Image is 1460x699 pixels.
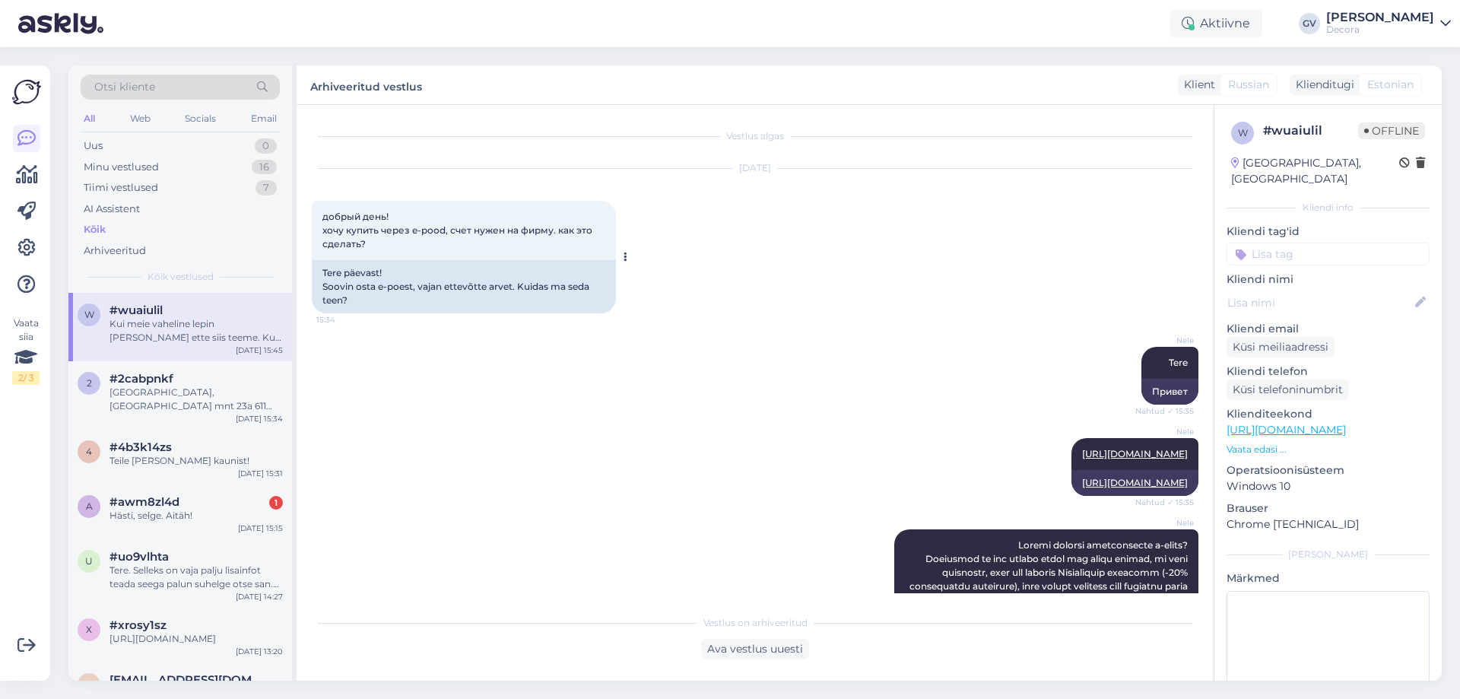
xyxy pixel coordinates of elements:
[1135,497,1194,508] span: Nähtud ✓ 15:35
[1227,337,1335,357] div: Küsi meiliaadressi
[252,160,277,175] div: 16
[84,160,159,175] div: Minu vestlused
[86,624,92,635] span: x
[1299,13,1320,34] div: GV
[255,180,277,195] div: 7
[109,495,179,509] span: #awm8zl4d
[1227,380,1349,400] div: Küsi telefoninumbrit
[703,616,808,630] span: Vestlus on arhiveeritud
[1141,379,1198,405] div: Привет
[269,496,283,510] div: 1
[255,138,277,154] div: 0
[84,309,94,320] span: w
[1082,477,1188,488] a: [URL][DOMAIN_NAME]
[109,564,283,591] div: Tere. Selleks on vaja palju lisainfot teada seega palun suhelge otse san. teh osakonnaga 523 8424
[1135,405,1194,417] span: Nähtud ✓ 15:35
[87,377,92,389] span: 2
[1082,448,1188,459] a: [URL][DOMAIN_NAME]
[1227,321,1430,337] p: Kliendi email
[148,270,214,284] span: Kõik vestlused
[12,316,40,385] div: Vaata siia
[84,222,106,237] div: Kõik
[322,211,595,249] span: добрый день! хочу купить через e-pood, счет нужен на фирму. как это сделать?
[1367,77,1414,93] span: Estonian
[1227,500,1430,516] p: Brauser
[1263,122,1358,140] div: # wuaiulil
[109,454,283,468] div: Teile [PERSON_NAME] kaunist!
[109,550,169,564] span: #uo9vlhta
[1227,364,1430,380] p: Kliendi telefon
[1227,406,1430,422] p: Klienditeekond
[1227,294,1412,311] input: Lisa nimi
[81,109,98,129] div: All
[310,75,422,95] label: Arhiveeritud vestlus
[312,161,1198,175] div: [DATE]
[316,314,373,326] span: 15:34
[236,413,283,424] div: [DATE] 15:34
[109,386,283,413] div: [GEOGRAPHIC_DATA], [GEOGRAPHIC_DATA] mnt 23a 611 [GEOGRAPHIC_DATA], [GEOGRAPHIC_DATA][PERSON_NAME...
[109,509,283,523] div: Hästi, selge. Aitäh!
[109,632,283,646] div: [URL][DOMAIN_NAME]
[12,371,40,385] div: 2 / 3
[85,555,93,567] span: u
[1227,570,1430,586] p: Märkmed
[109,440,172,454] span: #4b3k14zs
[1227,516,1430,532] p: Chrome [TECHNICAL_ID]
[1231,155,1399,187] div: [GEOGRAPHIC_DATA], [GEOGRAPHIC_DATA]
[109,317,283,345] div: Kui meie vaheline lepin [PERSON_NAME] ette siis teeme. Kui meie vahel lepingut [DEMOGRAPHIC_DATA]...
[109,303,163,317] span: #wuaiulil
[1170,10,1262,37] div: Aktiivne
[1227,224,1430,240] p: Kliendi tag'id
[84,180,158,195] div: Tiimi vestlused
[236,345,283,356] div: [DATE] 15:45
[182,109,219,129] div: Socials
[1290,77,1354,93] div: Klienditugi
[1227,201,1430,214] div: Kliendi info
[701,639,809,659] div: Ava vestlus uuesti
[109,673,268,687] span: renepint73@gmail.com
[236,591,283,602] div: [DATE] 14:27
[236,646,283,657] div: [DATE] 13:20
[86,446,92,457] span: 4
[84,138,103,154] div: Uus
[1227,272,1430,288] p: Kliendi nimi
[1326,11,1434,24] div: [PERSON_NAME]
[1137,517,1194,529] span: Nele
[1227,478,1430,494] p: Windows 10
[94,79,155,95] span: Otsi kliente
[1227,462,1430,478] p: Operatsioonisüsteem
[1137,335,1194,346] span: Nele
[12,78,41,106] img: Askly Logo
[1238,127,1248,138] span: w
[109,372,173,386] span: #2cabpnkf
[84,202,140,217] div: AI Assistent
[1227,243,1430,265] input: Lisa tag
[238,468,283,479] div: [DATE] 15:31
[86,678,93,690] span: r
[312,129,1198,143] div: Vestlus algas
[1169,357,1188,368] span: Tere
[1326,11,1451,36] a: [PERSON_NAME]Decora
[1358,122,1425,139] span: Offline
[1178,77,1215,93] div: Klient
[127,109,154,129] div: Web
[109,618,167,632] span: #xrosy1sz
[1227,423,1346,437] a: [URL][DOMAIN_NAME]
[312,260,616,313] div: Tere päevast! Soovin osta e-poest, vajan ettevõtte arvet. Kuidas ma seda teen?
[1326,24,1434,36] div: Decora
[248,109,280,129] div: Email
[86,500,93,512] span: a
[1227,548,1430,561] div: [PERSON_NAME]
[1227,443,1430,456] p: Vaata edasi ...
[238,523,283,534] div: [DATE] 15:15
[84,243,146,259] div: Arhiveeritud
[1137,426,1194,437] span: Nele
[1228,77,1269,93] span: Russian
